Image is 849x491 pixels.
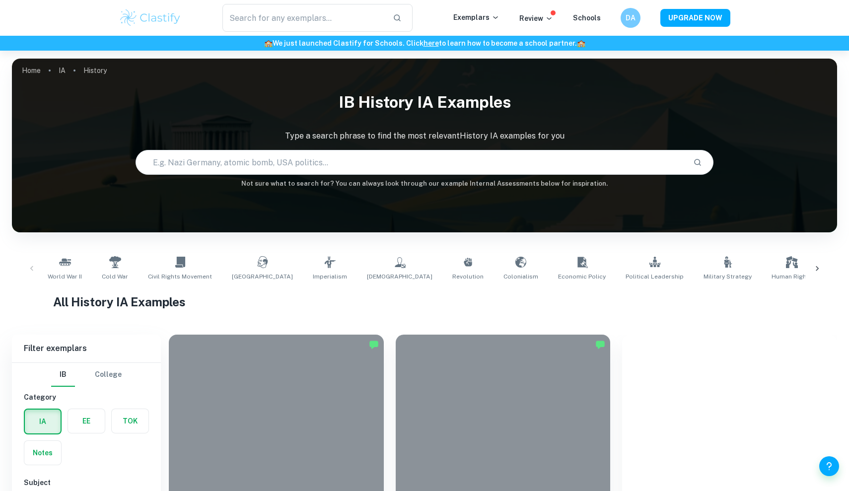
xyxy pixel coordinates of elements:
p: History [83,65,107,76]
button: Search [689,154,706,171]
span: Revolution [452,272,484,281]
h6: We just launched Clastify for Schools. Click to learn how to become a school partner. [2,38,847,49]
a: IA [59,64,66,77]
h1: All History IA Examples [53,293,796,311]
span: 🏫 [264,39,273,47]
span: World War II [48,272,82,281]
p: Exemplars [453,12,499,23]
button: College [95,363,122,387]
span: [GEOGRAPHIC_DATA] [232,272,293,281]
span: [DEMOGRAPHIC_DATA] [367,272,432,281]
button: Help and Feedback [819,456,839,476]
span: Political Leadership [626,272,684,281]
span: 🏫 [577,39,585,47]
span: Cold War [102,272,128,281]
button: DA [621,8,640,28]
span: Military Strategy [704,272,752,281]
h6: Filter exemplars [12,335,161,362]
img: Marked [595,340,605,350]
div: Filter type choice [51,363,122,387]
button: Notes [24,441,61,465]
h6: Not sure what to search for? You can always look through our example Internal Assessments below f... [12,179,837,189]
span: Imperialism [313,272,347,281]
button: IB [51,363,75,387]
span: Human Rights [772,272,812,281]
h1: IB History IA examples [12,86,837,118]
a: Schools [573,14,601,22]
a: Home [22,64,41,77]
p: Type a search phrase to find the most relevant History IA examples for you [12,130,837,142]
button: UPGRADE NOW [660,9,730,27]
a: here [424,39,439,47]
button: EE [68,409,105,433]
h6: Subject [24,477,149,488]
h6: Category [24,392,149,403]
span: Economic Policy [558,272,606,281]
span: Colonialism [503,272,538,281]
img: Clastify logo [119,8,182,28]
img: Marked [369,340,379,350]
p: Review [519,13,553,24]
h6: DA [625,12,637,23]
button: IA [25,410,61,433]
button: TOK [112,409,148,433]
span: Civil Rights Movement [148,272,212,281]
input: E.g. Nazi Germany, atomic bomb, USA politics... [136,148,685,176]
input: Search for any exemplars... [222,4,385,32]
